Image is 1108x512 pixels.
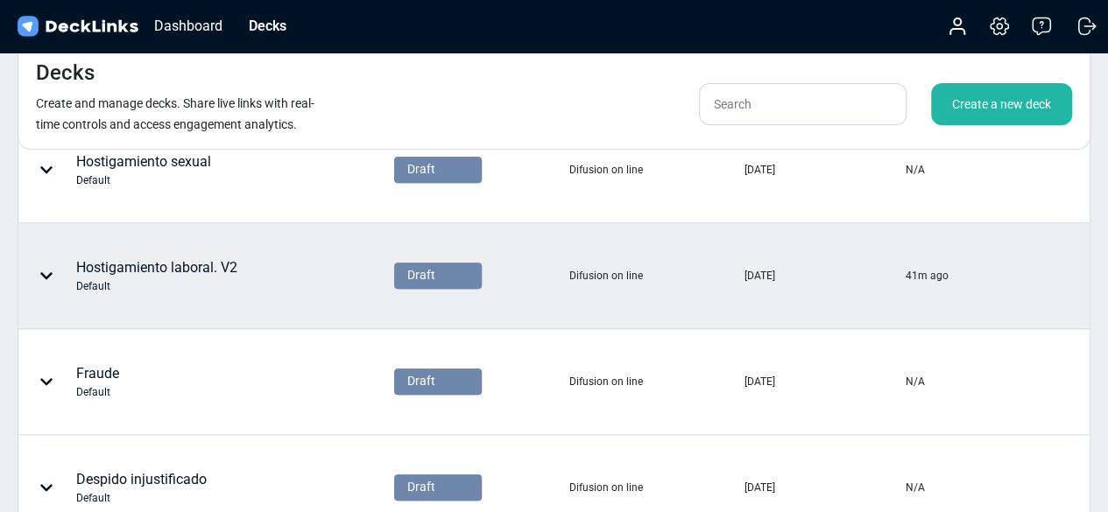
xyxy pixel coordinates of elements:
div: Dashboard [145,15,231,37]
div: Default [76,384,119,400]
div: Difusion on line [569,268,643,284]
div: N/A [905,374,924,389]
div: Fraude [76,363,119,400]
span: Draft [407,160,435,179]
div: [DATE] [745,374,775,389]
span: Draft [407,478,435,496]
h4: Decks [36,60,95,86]
small: Create and manage decks. Share live links with real-time controls and access engagement analytics. [36,96,314,131]
div: Default [76,278,237,294]
div: Hostigamiento sexual [76,151,211,188]
div: N/A [905,162,924,178]
div: Decks [240,15,295,37]
div: Hostigamiento laboral. V2 [76,257,237,294]
div: Default [76,172,211,188]
span: Draft [407,372,435,390]
div: Default [76,490,207,506]
div: 41m ago [905,268,948,284]
div: N/A [905,480,924,495]
div: Despido injustificado [76,469,207,506]
div: [DATE] [745,162,775,178]
div: Difusion on line [569,162,643,178]
img: DeckLinks [14,14,141,39]
span: Draft [407,266,435,284]
div: Create a new deck [931,83,1072,125]
div: [DATE] [745,480,775,495]
div: Difusion on line [569,374,643,389]
div: Difusion on line [569,480,643,495]
input: Search [699,83,907,125]
div: [DATE] [745,268,775,284]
